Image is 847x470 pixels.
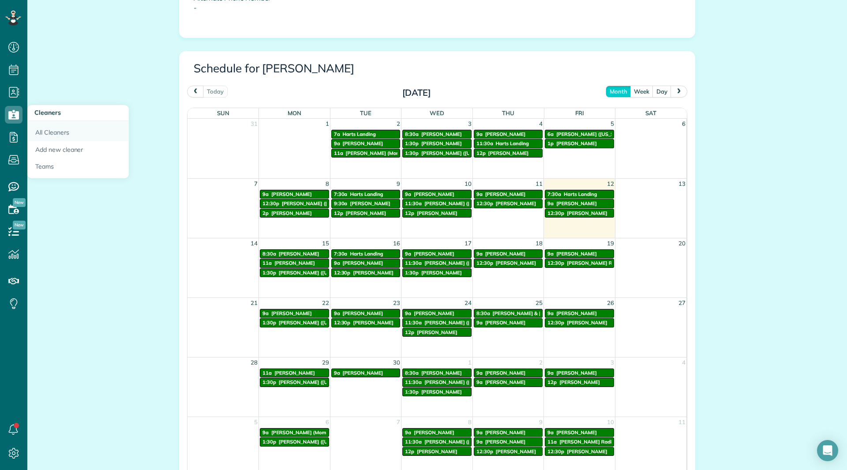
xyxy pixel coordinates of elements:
span: 8:30a [405,131,419,137]
a: 9a [PERSON_NAME] [402,309,472,318]
span: 1:30p [405,150,419,156]
span: 11:30a [405,439,422,445]
span: [PERSON_NAME] ([US_STATE] Millwork Co) [421,150,522,156]
span: [PERSON_NAME] [485,251,526,257]
span: 28 [250,357,259,368]
span: 11:30a [405,320,422,326]
span: [PERSON_NAME] [417,210,457,216]
span: 7a [334,131,340,137]
span: [PERSON_NAME] ([US_STATE] Millwork Co) [279,379,380,385]
span: 1:30p [262,439,276,445]
span: 7:30a [334,251,348,257]
a: 12p [PERSON_NAME] [331,209,401,218]
span: 9a [476,429,483,436]
button: day [652,86,671,98]
a: 9a [PERSON_NAME] [474,368,543,377]
a: 7a Harts Landing [331,130,401,139]
a: 9a [PERSON_NAME] (Moms House) [260,428,329,437]
a: 12:30p [PERSON_NAME] [331,268,401,277]
a: 12:30p [PERSON_NAME] [331,318,401,327]
span: 11:30a [405,200,422,207]
a: 7:30a Harts Landing [331,190,401,199]
span: [PERSON_NAME] [485,131,526,137]
span: [PERSON_NAME] ([US_STATE] Millwork Co) [424,379,525,385]
span: [PERSON_NAME] [274,370,315,376]
a: 9a [PERSON_NAME] [545,309,614,318]
span: 7 [253,179,259,189]
span: [PERSON_NAME] [343,140,383,147]
span: [PERSON_NAME] Radio [567,260,622,266]
span: 12:30p [547,320,564,326]
span: Cleaners [34,109,61,117]
span: 11:30a [476,140,493,147]
a: 11:30a [PERSON_NAME] ([US_STATE] Millwork Co) [402,259,472,267]
span: 2p [262,210,269,216]
a: 9:30a [PERSON_NAME] [331,199,401,208]
a: 12:30p [PERSON_NAME] Radio [545,259,614,267]
span: 12:30p [547,448,564,455]
a: 1:30p [PERSON_NAME] ([US_STATE] Millwork Co) [260,437,329,446]
a: 9a [PERSON_NAME] [402,249,472,258]
a: 12:30p [PERSON_NAME] [474,447,543,456]
span: [PERSON_NAME] ([US_STATE] Millwork Co) [424,439,525,445]
a: 9a [PERSON_NAME] [474,318,543,327]
span: [PERSON_NAME] ([US_STATE] Millwork Co) [282,200,383,207]
span: 9a [262,310,269,316]
span: [PERSON_NAME] [485,370,526,376]
a: 1:30p [PERSON_NAME] [402,387,472,396]
span: 29 [321,357,330,368]
a: 11:30a Harts Landing [474,139,543,148]
a: 6a [PERSON_NAME] ([US_STATE] Millwork Co) [545,130,614,139]
span: 23 [392,298,401,308]
span: [PERSON_NAME] [421,131,462,137]
button: month [606,86,631,98]
span: 9a [476,320,483,326]
h3: Schedule for [PERSON_NAME] [194,62,681,75]
span: 6 [681,119,686,129]
span: [PERSON_NAME] [556,251,597,257]
span: [PERSON_NAME] [556,140,597,147]
span: 1:30p [405,140,419,147]
span: 9a [476,379,483,385]
a: 8:30a [PERSON_NAME] [260,249,329,258]
span: 9a [476,439,483,445]
span: 9a [476,191,483,197]
span: 9a [405,429,411,436]
span: 12p [547,379,557,385]
span: [PERSON_NAME] Radio [559,439,615,445]
span: 9a [476,251,483,257]
span: 13 [678,179,686,189]
span: 3 [610,357,615,368]
span: [PERSON_NAME] [496,200,536,207]
span: [PERSON_NAME] [496,448,536,455]
span: Fri [575,109,584,117]
span: Sun [217,109,229,117]
span: 7 [396,417,401,427]
span: 11a [547,439,557,445]
span: [PERSON_NAME] [274,260,315,266]
a: 9a [PERSON_NAME] [331,368,401,377]
a: 1:30p [PERSON_NAME] [402,268,472,277]
span: 2 [538,357,543,368]
span: 17 [464,238,472,248]
span: 1:30p [262,320,276,326]
span: [PERSON_NAME] ([US_STATE] Millwork Co) [279,270,380,276]
span: [PERSON_NAME] [414,429,454,436]
button: prev [187,86,204,98]
a: 12p [PERSON_NAME] [402,447,472,456]
span: [PERSON_NAME] (Moms House) [271,429,346,436]
span: 11:30a [405,379,422,385]
span: [PERSON_NAME] [556,429,597,436]
span: [PERSON_NAME] ([US_STATE] Millwork Co) [424,200,525,207]
span: Thu [502,109,514,117]
span: 12:30p [476,448,493,455]
span: [PERSON_NAME] [488,150,529,156]
span: [PERSON_NAME] [271,210,312,216]
span: 9a [405,251,411,257]
a: 12:30p [PERSON_NAME] [474,259,543,267]
span: Mon [288,109,301,117]
a: 12:30p [PERSON_NAME] ([US_STATE] Millwork Co) [260,199,329,208]
span: 12:30p [334,270,351,276]
span: 8 [467,417,472,427]
a: 12p [PERSON_NAME] [474,149,543,158]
